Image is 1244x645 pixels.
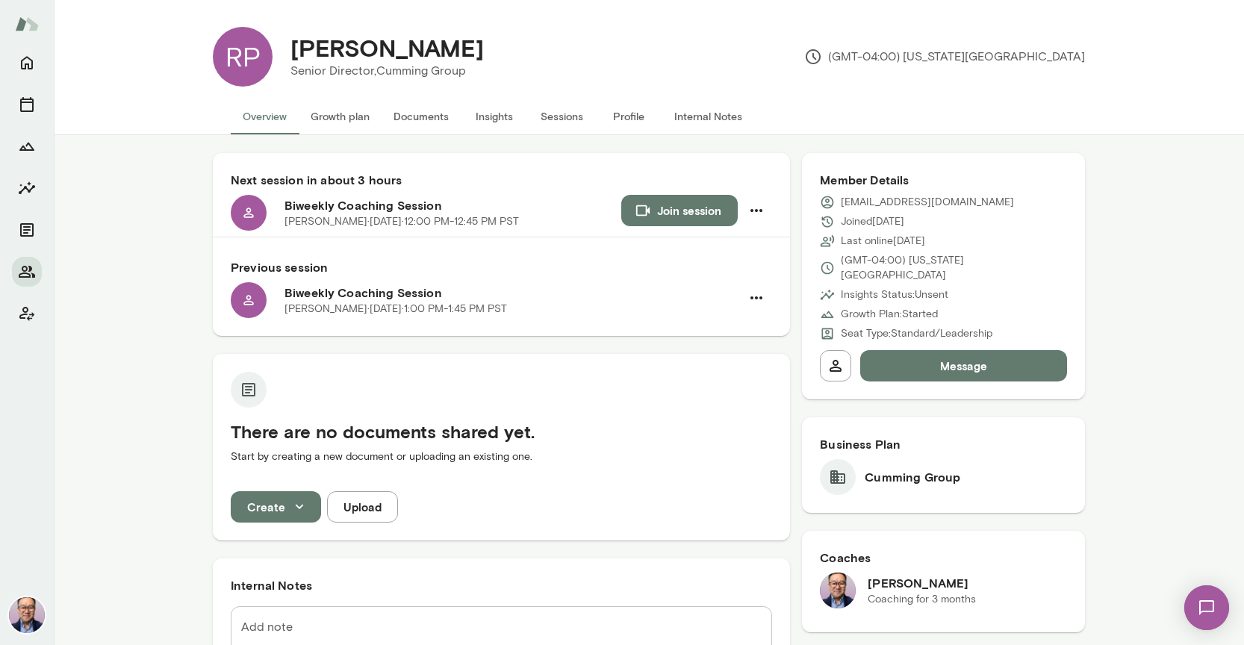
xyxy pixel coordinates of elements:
button: Growth Plan [12,131,42,161]
p: Joined [DATE] [841,214,904,229]
button: Members [12,257,42,287]
p: Senior Director, Cumming Group [290,62,484,80]
p: Start by creating a new document or uploading an existing one. [231,449,772,464]
button: Upload [327,491,398,523]
button: Documents [12,215,42,245]
button: Sessions [12,90,42,119]
p: Coaching for 3 months [868,592,976,607]
button: Profile [595,99,662,134]
h4: [PERSON_NAME] [290,34,484,62]
p: Growth Plan: Started [841,307,938,322]
img: Valentin Wu [820,573,856,608]
p: [PERSON_NAME] · [DATE] · 1:00 PM-1:45 PM PST [284,302,507,317]
h6: Member Details [820,171,1067,189]
p: Last online [DATE] [841,234,925,249]
h6: Cumming Group [865,468,960,486]
h6: Biweekly Coaching Session [284,196,621,214]
button: Sessions [528,99,595,134]
button: Join session [621,195,738,226]
p: (GMT-04:00) [US_STATE][GEOGRAPHIC_DATA] [841,253,1067,283]
p: [EMAIL_ADDRESS][DOMAIN_NAME] [841,195,1014,210]
button: Home [12,48,42,78]
button: Growth plan [299,99,382,134]
button: Create [231,491,321,523]
div: RP [213,27,273,87]
p: Insights Status: Unsent [841,287,948,302]
button: Insights [12,173,42,203]
p: (GMT-04:00) [US_STATE][GEOGRAPHIC_DATA] [804,48,1085,66]
h6: Biweekly Coaching Session [284,284,741,302]
button: Insights [461,99,528,134]
button: Overview [231,99,299,134]
button: Message [860,350,1067,381]
h6: Coaches [820,549,1067,567]
p: [PERSON_NAME] · [DATE] · 12:00 PM-12:45 PM PST [284,214,519,229]
img: Mento [15,10,39,38]
h6: [PERSON_NAME] [868,574,976,592]
button: Documents [382,99,461,134]
h6: Previous session [231,258,772,276]
h5: There are no documents shared yet. [231,420,772,443]
h6: Next session in about 3 hours [231,171,772,189]
h6: Internal Notes [231,576,772,594]
p: Seat Type: Standard/Leadership [841,326,992,341]
img: Valentin Wu [9,597,45,633]
h6: Business Plan [820,435,1067,453]
button: Client app [12,299,42,328]
button: Internal Notes [662,99,754,134]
